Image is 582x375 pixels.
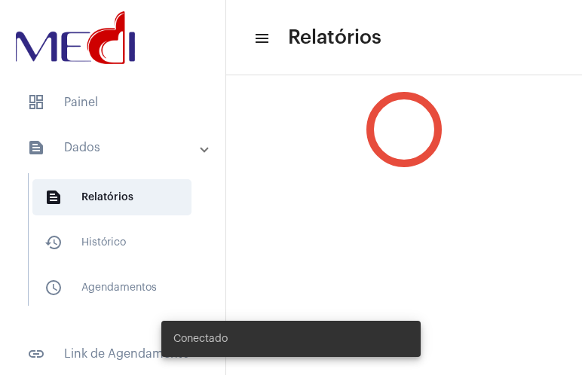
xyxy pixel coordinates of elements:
[32,224,191,261] span: Histórico
[15,336,210,372] span: Link de Agendamento
[12,8,139,68] img: d3a1b5fa-500b-b90f-5a1c-719c20e9830b.png
[32,179,191,215] span: Relatórios
[9,130,225,166] mat-expansion-panel-header: sidenav iconDados
[32,270,191,306] span: Agendamentos
[253,29,268,47] mat-icon: sidenav icon
[27,139,45,157] mat-icon: sidenav icon
[27,139,201,157] mat-panel-title: Dados
[44,188,63,206] mat-icon: sidenav icon
[15,84,210,120] span: Painel
[27,93,45,111] span: sidenav icon
[27,345,45,363] mat-icon: sidenav icon
[173,331,228,346] span: Conectado
[9,166,225,327] div: sidenav iconDados
[44,233,63,252] mat-icon: sidenav icon
[44,279,63,297] mat-icon: sidenav icon
[288,26,381,50] span: Relatórios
